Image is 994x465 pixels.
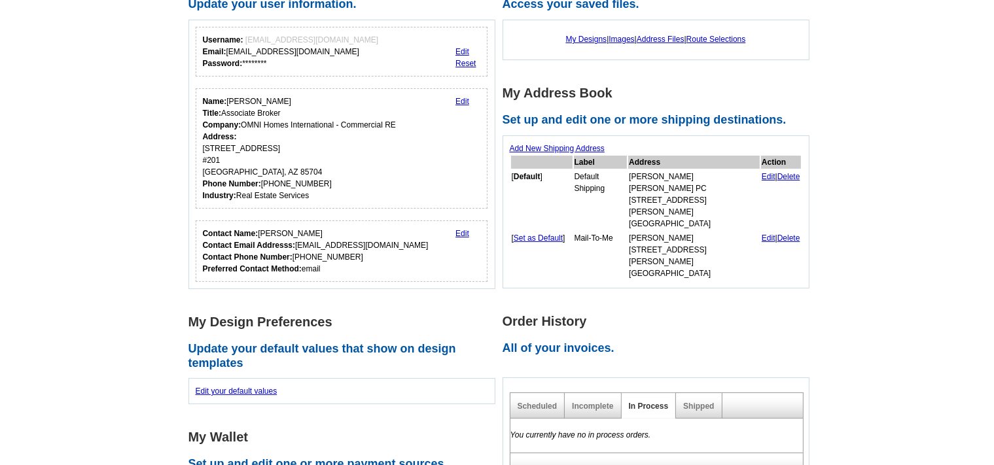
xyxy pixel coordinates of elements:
strong: Password: [203,59,243,68]
a: Add New Shipping Address [510,144,605,153]
strong: Contact Name: [203,229,258,238]
strong: Username: [203,35,243,44]
td: [PERSON_NAME] [PERSON_NAME] PC [STREET_ADDRESS][PERSON_NAME] [GEOGRAPHIC_DATA] [628,170,760,230]
a: Reset [455,59,476,68]
a: Edit your default values [196,387,277,396]
strong: Industry: [203,191,236,200]
h1: My Wallet [188,430,503,444]
strong: Contact Email Addresss: [203,241,296,250]
a: Images [609,35,634,44]
h2: All of your invoices. [503,341,817,356]
strong: Contact Phone Number: [203,252,293,262]
h2: Set up and edit one or more shipping destinations. [503,113,817,128]
a: Incomplete [572,402,613,411]
a: Route Selections [686,35,746,44]
td: Mail-To-Me [574,232,628,280]
strong: Preferred Contact Method: [203,264,302,273]
th: Address [628,156,760,169]
div: | | | [510,27,802,52]
h1: Order History [503,315,817,328]
a: Scheduled [518,402,558,411]
a: Edit [455,229,469,238]
strong: Title: [203,109,221,118]
a: My Designs [566,35,607,44]
h1: My Address Book [503,86,817,100]
div: Your personal details. [196,88,488,209]
td: Default Shipping [574,170,628,230]
b: Default [514,172,541,181]
h1: My Design Preferences [188,315,503,329]
td: [PERSON_NAME] [STREET_ADDRESS][PERSON_NAME] [GEOGRAPHIC_DATA] [628,232,760,280]
a: Set as Default [514,233,563,243]
strong: Company: [203,120,241,129]
td: [ ] [511,232,573,280]
div: [PERSON_NAME] Associate Broker OMNI Homes International - Commercial RE [STREET_ADDRESS] #201 [GE... [203,95,396,201]
a: Edit [455,47,469,56]
a: Shipped [683,402,714,411]
strong: Name: [203,97,227,106]
a: Edit [455,97,469,106]
a: In Process [629,402,669,411]
span: [EMAIL_ADDRESS][DOMAIN_NAME] [245,35,378,44]
strong: Address: [203,132,237,141]
a: Address Files [637,35,684,44]
th: Label [574,156,628,169]
iframe: LiveChat chat widget [732,161,994,465]
th: Action [761,156,801,169]
td: [ ] [511,170,573,230]
strong: Email: [203,47,226,56]
strong: Phone Number: [203,179,261,188]
em: You currently have no in process orders. [510,430,651,439]
div: Who should we contact regarding order issues? [196,220,488,282]
div: Your login information. [196,27,488,77]
div: [PERSON_NAME] [EMAIL_ADDRESS][DOMAIN_NAME] [PHONE_NUMBER] email [203,228,429,275]
h2: Update your default values that show on design templates [188,342,503,370]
